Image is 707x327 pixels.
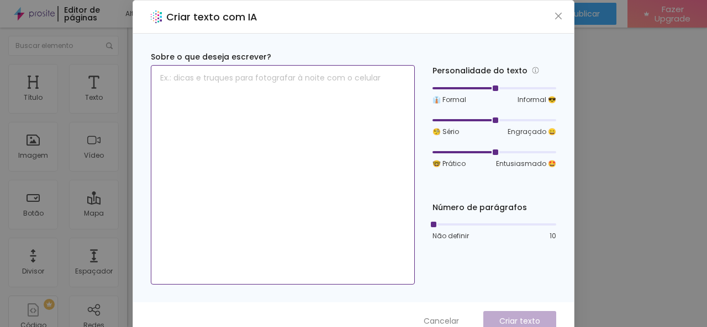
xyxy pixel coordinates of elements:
[85,94,103,101] div: Texto
[553,3,616,25] button: Publicar
[496,159,556,169] span: Entusiasmado 🤩
[432,65,556,77] div: Personalidade do texto
[569,9,600,18] span: Publicar
[125,10,252,17] div: Alterações salvas automaticamente
[18,152,48,159] div: Imagem
[518,95,556,105] span: Informal 😎
[550,231,556,241] span: 10
[432,127,459,137] span: 🧐 Sério
[57,6,114,22] div: Editor de páginas
[432,202,556,213] div: Número de parágrafos
[432,95,466,105] span: 👔 Formal
[508,127,556,137] span: Engraçado 😄
[106,42,113,49] img: Icone
[24,94,43,101] div: Título
[432,159,466,169] span: 🤓 Prático
[23,210,44,217] div: Botão
[84,152,104,159] div: Vídeo
[75,267,113,275] div: Espaçador
[22,267,44,275] div: Divisor
[151,51,415,63] div: Sobre o que deseja escrever?
[432,231,469,241] span: Não definir
[653,4,692,24] span: Fazer Upgrade
[84,210,104,217] div: Mapa
[127,28,707,327] iframe: Editor
[8,36,119,56] input: Buscar elemento
[424,315,459,327] span: Cancelar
